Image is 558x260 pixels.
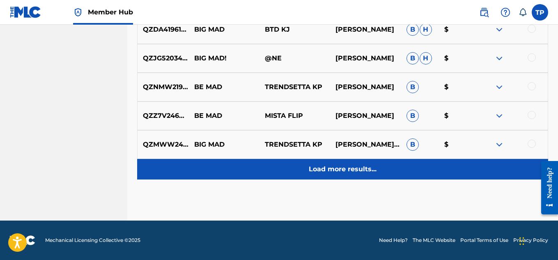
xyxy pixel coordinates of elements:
a: Privacy Policy [513,237,548,244]
a: Portal Terms of Use [460,237,508,244]
img: expand [494,111,504,121]
p: [PERSON_NAME] [330,111,401,121]
img: MLC Logo [10,6,41,18]
p: MISTA FLIP [259,111,330,121]
p: TRENDSETTA KP [259,82,330,92]
img: search [479,7,489,17]
span: B [406,138,419,151]
p: BTD KJ [259,25,330,35]
img: expand [494,53,504,63]
p: $ [439,111,477,121]
div: User Menu [532,4,548,21]
span: H [420,23,432,36]
p: Load more results... [309,164,377,174]
a: The MLC Website [413,237,455,244]
p: $ [439,82,477,92]
img: expand [494,82,504,92]
p: $ [439,140,477,150]
span: B [406,52,419,64]
span: B [406,110,419,122]
p: BE MAD [189,111,259,121]
p: QZNMW2196423 [138,82,189,92]
p: QZJG52034383 [138,53,189,63]
span: Member Hub [88,7,133,17]
p: QZZ7V2460880 [138,111,189,121]
img: logo [10,235,35,245]
p: [PERSON_NAME] [330,82,401,92]
iframe: Chat Widget [517,221,558,260]
p: $ [439,25,477,35]
p: QZDA41961079 [138,25,189,35]
p: BIG MAD! [189,53,259,63]
span: B [406,23,419,36]
p: [PERSON_NAME], [PERSON_NAME] [330,140,401,150]
img: Top Rightsholder [73,7,83,17]
p: [PERSON_NAME] [330,25,401,35]
p: BE MAD [189,82,259,92]
div: Notifications [519,8,527,16]
iframe: Resource Center [535,155,558,221]
span: Mechanical Licensing Collective © 2025 [45,237,140,244]
p: QZMWW2464918 [138,140,189,150]
img: expand [494,140,504,150]
a: Public Search [476,4,492,21]
img: help [501,7,510,17]
p: TRENDSETTA KP [259,140,330,150]
p: BIG MAD [189,140,259,150]
p: $ [439,53,477,63]
p: BIG MAD [189,25,259,35]
p: @NE [259,53,330,63]
p: [PERSON_NAME] [330,53,401,63]
div: Drag [519,229,524,253]
span: B [406,81,419,93]
img: expand [494,25,504,35]
div: Help [497,4,514,21]
span: H [420,52,432,64]
a: Need Help? [379,237,408,244]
